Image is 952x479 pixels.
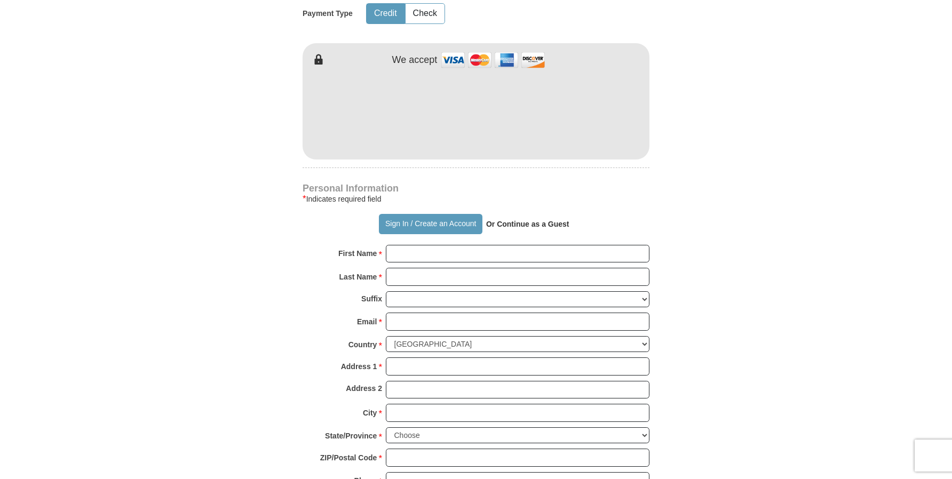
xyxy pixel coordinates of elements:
[357,314,377,329] strong: Email
[346,381,382,396] strong: Address 2
[440,49,546,71] img: credit cards accepted
[320,450,377,465] strong: ZIP/Postal Code
[379,214,482,234] button: Sign In / Create an Account
[367,4,404,23] button: Credit
[303,9,353,18] h5: Payment Type
[303,184,649,193] h4: Personal Information
[406,4,445,23] button: Check
[486,220,569,228] strong: Or Continue as a Guest
[361,291,382,306] strong: Suffix
[303,193,649,205] div: Indicates required field
[341,359,377,374] strong: Address 1
[392,54,438,66] h4: We accept
[325,428,377,443] strong: State/Province
[339,269,377,284] strong: Last Name
[363,405,377,420] strong: City
[348,337,377,352] strong: Country
[338,246,377,261] strong: First Name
